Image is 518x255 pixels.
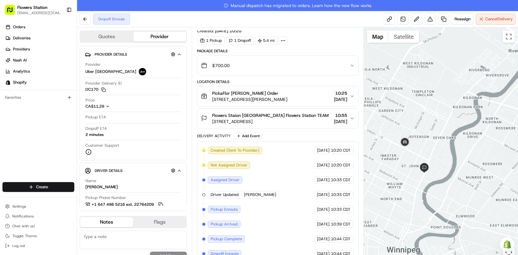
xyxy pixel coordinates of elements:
[2,55,77,65] a: Nash AI
[317,236,330,242] span: [DATE]
[80,32,133,42] button: Quotes
[139,68,146,75] img: uber-new-logo.jpeg
[13,80,27,85] span: Shopify
[317,221,330,227] span: [DATE]
[133,217,186,227] button: Flags
[52,90,57,95] div: 💻
[16,40,102,46] input: Clear
[211,192,239,197] span: Driver Updated
[212,96,287,102] span: [STREET_ADDRESS][PERSON_NAME]
[485,16,513,22] span: Cancel Delivery
[197,86,358,106] button: PickaFlor [PERSON_NAME] Order[STREET_ADDRESS][PERSON_NAME]10:25[DATE]
[331,162,351,168] span: 10:20 CDT
[388,30,419,43] button: Show satellite imagery
[85,201,164,208] button: +1 647 498 5216 ext. 22764209
[133,32,186,42] button: Provider
[2,22,77,32] a: Orders
[2,241,74,250] button: Log out
[212,112,329,118] span: Flowers Staion [GEOGRAPHIC_DATA] Flowers Station TEAM
[21,59,101,65] div: Start new chat
[12,214,34,219] span: Notifications
[4,87,50,98] a: 📗Knowledge Base
[85,49,182,59] button: Provider Details
[317,162,330,168] span: [DATE]
[197,79,359,84] div: Location Details
[17,4,47,10] span: Flowers Station
[197,109,358,128] button: Flowers Staion [GEOGRAPHIC_DATA] Flowers Station TEAM[STREET_ADDRESS]10:55[DATE]
[2,66,77,76] a: Analytics
[234,132,262,140] button: Add Event
[452,14,473,25] button: Reassign
[92,202,154,207] span: +1 647 498 5216 ext. 22764209
[476,14,516,25] button: CancelDelivery
[212,90,278,96] span: PickaFlor [PERSON_NAME] Order
[2,212,74,221] button: Notifications
[85,132,104,137] div: 2 minutes
[61,104,75,109] span: Pylon
[317,207,330,212] span: [DATE]
[212,118,329,125] span: [STREET_ADDRESS]
[12,89,47,95] span: Knowledge Base
[43,104,75,109] a: Powered byPylon
[12,233,37,238] span: Toggle Theme
[334,112,347,118] span: 10:55
[503,30,515,43] button: Toggle fullscreen view
[85,81,122,86] span: Provider Delivery ID
[6,90,11,95] div: 📗
[2,44,77,54] a: Providers
[85,62,101,67] span: Provider
[215,28,241,34] span: [DATE] 10:20
[211,236,242,242] span: Pickup Complete
[454,16,471,22] span: Reassign
[334,96,347,102] span: [DATE]
[12,204,26,209] span: Settings
[85,143,119,148] span: Customer Support
[2,93,74,102] div: Favorites
[197,49,359,54] div: Package Details
[13,24,25,30] span: Orders
[95,52,127,57] span: Provider Details
[211,148,259,153] span: Created (Sent To Provider)
[331,148,351,153] span: 10:20 CDT
[317,177,330,183] span: [DATE]
[2,182,74,192] button: Create
[317,148,330,153] span: [DATE]
[80,217,133,227] button: Notes
[211,177,240,183] span: Assigned Driver
[211,162,247,168] span: Not Assigned Driver
[367,30,388,43] button: Show street map
[211,207,238,212] span: Pickup Enroute
[85,126,107,131] span: Dropoff ETA
[6,25,112,34] p: Welcome 👋
[331,192,351,197] span: 10:33 CDT
[197,36,225,45] div: 1 Pickup
[85,104,140,109] button: CA$11.29
[13,69,30,74] span: Analytics
[6,80,10,85] img: Shopify logo
[2,33,77,43] a: Deliveries
[244,192,276,197] span: [PERSON_NAME]
[13,35,31,41] span: Deliveries
[85,98,95,103] span: Price
[50,87,101,98] a: 💻API Documentation
[374,132,381,139] div: 21
[85,184,118,190] div: [PERSON_NAME]
[85,114,106,120] span: Pickup ETA
[255,36,277,45] div: 5.4 mi
[211,221,238,227] span: Pickup Arrived
[58,89,99,95] span: API Documentation
[212,62,230,69] span: $700.00
[2,202,74,211] button: Settings
[36,184,48,190] span: Create
[334,90,347,96] span: 10:25
[85,165,182,176] button: Driver Details
[2,78,77,87] a: Shopify
[197,28,241,34] span: Created:
[13,46,30,52] span: Providers
[95,168,122,173] span: Driver Details
[17,10,61,15] button: [EMAIL_ADDRESS][DOMAIN_NAME]
[317,192,330,197] span: [DATE]
[197,133,231,138] div: Delivery Activity
[331,221,351,227] span: 10:39 CDT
